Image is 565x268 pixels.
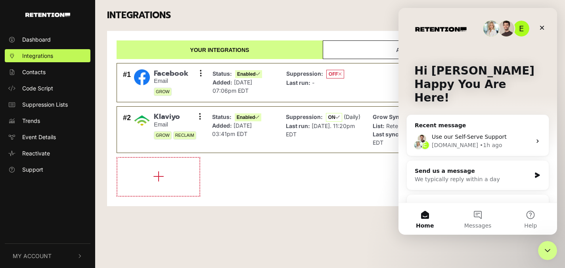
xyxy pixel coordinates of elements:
span: Trends [22,117,40,125]
a: Dashboard [5,33,90,46]
strong: Status: [212,113,232,120]
img: Retention.com [25,13,70,17]
div: #1 [123,69,131,96]
span: My Account [13,252,52,260]
img: Facebook [134,69,150,85]
span: RECLAIM [173,131,196,140]
span: ON [326,113,342,122]
span: GROW [154,88,172,96]
span: Klaviyo [154,113,196,121]
button: My Account [5,244,90,268]
small: Email [154,121,196,128]
span: [DATE] 07:06pm EDT [213,79,252,94]
iframe: Intercom live chat [398,8,557,235]
span: OFF [326,70,344,78]
a: Suppression Lists [5,98,90,111]
strong: Added: [212,122,232,129]
small: Email [154,78,188,84]
strong: Suppression: [286,113,323,120]
span: Enabled [235,113,262,121]
strong: Last run: [286,123,310,129]
span: Event Details [22,133,56,141]
div: #2 [123,113,131,147]
h3: INTEGRATIONS [107,10,171,21]
strong: Status: [213,70,232,77]
img: Klaviyo [134,113,150,128]
a: Integrations [5,49,90,62]
span: Integrations [22,52,53,60]
span: Facebook [154,69,188,78]
span: Support [22,165,43,174]
a: Contacts [5,65,90,78]
strong: Last sync: [373,131,400,138]
span: - [312,79,314,86]
span: Dashboard [22,35,51,44]
a: Support [5,163,90,176]
strong: Added: [213,79,232,86]
span: Code Script [22,84,53,92]
a: Available integrations [323,40,544,59]
a: Event Details [5,130,90,144]
strong: Last run: [286,79,310,86]
span: Contacts [22,68,46,76]
a: Trends [5,114,90,127]
a: Code Script [5,82,90,95]
a: Reactivate [5,147,90,160]
span: Reactivate [22,149,50,157]
strong: Suppression: [286,70,323,77]
span: GROW [154,131,172,140]
strong: List: [373,123,385,129]
span: (Daily) [344,113,360,120]
iframe: Intercom live chat [538,241,557,260]
span: [DATE]. 11:20pm EDT [286,123,355,138]
a: Your integrations [117,40,323,59]
strong: Grow Sync: [373,113,404,120]
span: Suppression Lists [22,100,68,109]
span: Retention [386,123,411,129]
span: Enabled [235,70,262,78]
